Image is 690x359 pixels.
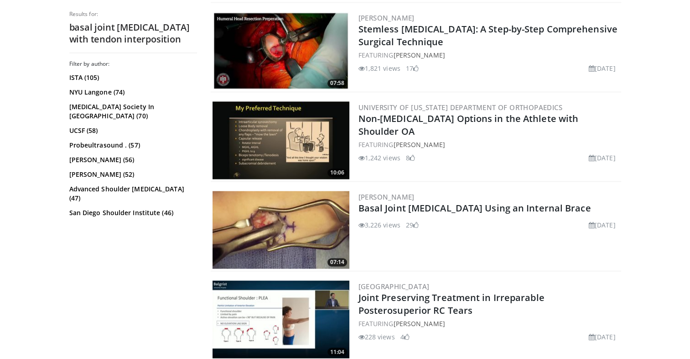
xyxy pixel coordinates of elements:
a: [PERSON_NAME] (56) [69,155,195,164]
a: Stemless [MEDICAL_DATA]: A Step-by-Step Comprehensive Surgical Technique [358,23,617,48]
a: ISTA (105) [69,73,195,82]
li: 4 [400,332,410,342]
li: 8 [406,153,415,163]
li: 17 [406,63,419,73]
a: 10:06 [213,101,349,179]
a: NYU Langone (74) [69,88,195,97]
li: [DATE] [589,63,616,73]
a: Basal Joint [MEDICAL_DATA] Using an Internal Brace [358,202,591,214]
li: 29 [406,220,419,230]
li: [DATE] [589,220,616,230]
a: Advanced Shoulder [MEDICAL_DATA] (47) [69,185,195,203]
a: 07:58 [213,12,349,90]
a: Joint Preserving Treatment in Irreparable Posterosuperior RC Tears [358,291,545,317]
a: 11:04 [213,280,349,358]
span: 11:04 [327,348,347,356]
span: 10:06 [327,169,347,177]
h3: Filter by author: [69,60,197,68]
a: [PERSON_NAME] [358,13,415,22]
div: FEATURING [358,50,619,60]
a: [PERSON_NAME] [393,319,445,328]
a: University of [US_STATE] Department of Orthopaedics [358,103,562,112]
div: FEATURING [358,319,619,328]
a: [PERSON_NAME] [358,192,415,201]
p: Results for: [69,11,197,18]
img: ee559304-fefc-4441-9d2e-2a09b953164c.300x170_q85_crop-smart_upscale.jpg [213,12,349,90]
a: San Diego Shoulder Institute (46) [69,208,195,217]
li: [DATE] [589,153,616,163]
span: 07:14 [327,258,347,266]
div: FEATURING [358,140,619,149]
a: UCSF (58) [69,126,195,135]
a: 07:14 [213,191,349,269]
h2: basal joint [MEDICAL_DATA] with tendon interposition [69,21,197,45]
img: 9774b039-62cf-4a50-855c-ab99856a94f4.300x170_q85_crop-smart_upscale.jpg [213,101,349,179]
a: [GEOGRAPHIC_DATA] [358,282,430,291]
a: [PERSON_NAME] [393,51,445,59]
li: 228 views [358,332,395,342]
li: [DATE] [589,332,616,342]
li: 1,821 views [358,63,400,73]
li: 3,226 views [358,220,400,230]
img: c4d195ae-776d-4ff0-9490-fdb6f3e29ca9.300x170_q85_crop-smart_upscale.jpg [213,191,349,269]
a: Probeultrasound . (57) [69,141,195,150]
a: [PERSON_NAME] (52) [69,170,195,179]
li: 1,242 views [358,153,400,163]
span: 07:58 [327,79,347,87]
a: [MEDICAL_DATA] Society In [GEOGRAPHIC_DATA] (70) [69,102,195,121]
a: Non-[MEDICAL_DATA] Options in the Athlete with Shoulder OA [358,112,579,137]
img: 108d1dda-d24d-4e44-81f3-0cb511e35840.300x170_q85_crop-smart_upscale.jpg [213,280,349,358]
a: [PERSON_NAME] [393,140,445,149]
